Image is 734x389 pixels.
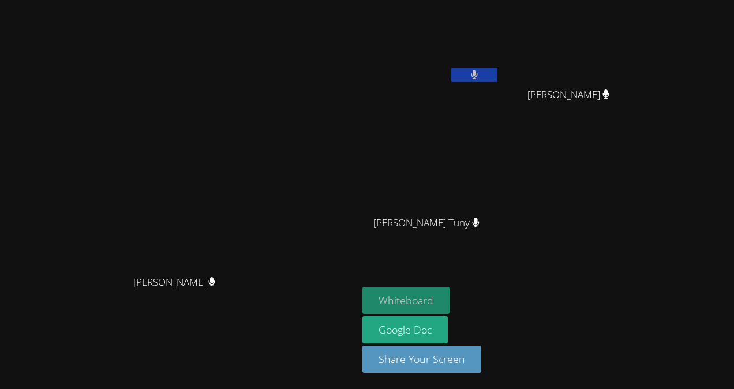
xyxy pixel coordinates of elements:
[362,316,448,343] a: Google Doc
[133,274,216,291] span: [PERSON_NAME]
[362,346,481,373] button: Share Your Screen
[527,87,610,103] span: [PERSON_NAME]
[362,287,450,314] button: Whiteboard
[373,215,480,231] span: [PERSON_NAME] Tuny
